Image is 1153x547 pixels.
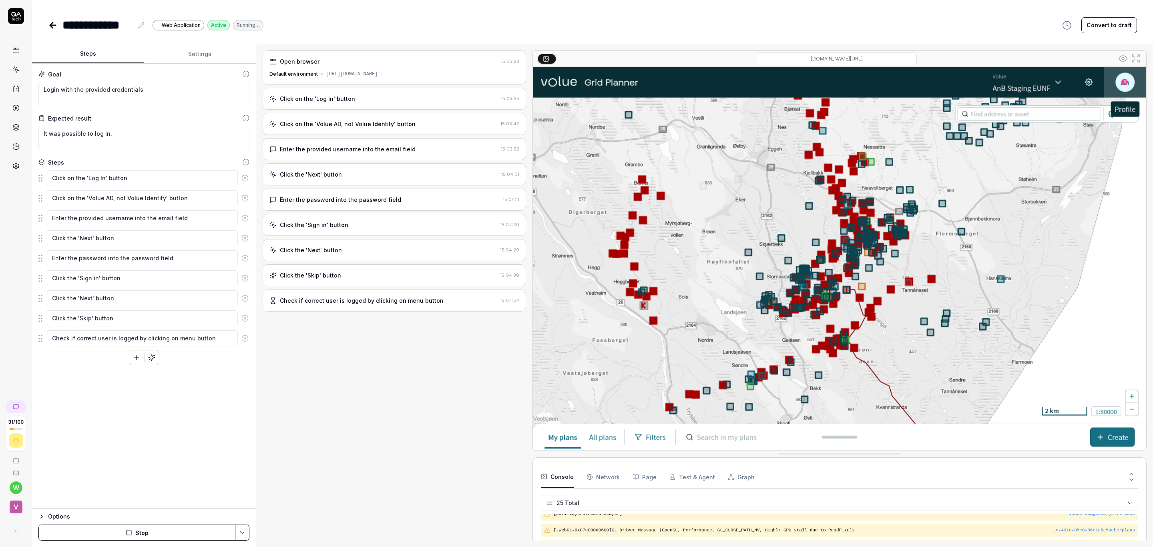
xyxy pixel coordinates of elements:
[280,57,319,66] div: Open browser
[162,22,201,29] span: Web Application
[238,210,252,226] button: Remove step
[238,290,252,306] button: Remove step
[669,466,715,488] button: Test & Agent
[144,44,256,64] button: Settings
[728,466,755,488] button: Graph
[38,512,249,521] button: Options
[1081,17,1137,33] button: Convert to draft
[38,210,249,227] div: Suggestions
[501,96,519,101] time: 15:03:35
[500,247,519,253] time: 15:04:29
[38,250,249,267] div: Suggestions
[3,464,28,477] a: Documentation
[38,170,249,187] div: Suggestions
[8,420,24,424] span: 31 / 100
[3,451,28,464] a: Book a call with us
[503,197,519,202] time: 15:04:11
[533,67,1146,450] img: Screenshot
[280,271,341,280] div: Click the 'Skip' button
[233,20,263,30] div: Running…
[207,20,230,30] div: Active
[1069,511,1135,517] button: index-U3mg15cw.js:77:3582
[500,222,519,227] time: 15:04:20
[38,310,249,327] div: Suggestions
[48,114,91,123] div: Expected result
[500,121,519,127] time: 15:03:42
[1129,52,1142,65] button: Open in full screen
[554,511,1135,517] pre: [esri.layers.FeatureLayer]
[280,221,348,229] div: Click the 'Sign in' button
[587,466,620,488] button: Network
[280,296,444,305] div: Check if correct user is logged by clicking on menu button
[280,95,355,103] div: Click on the 'Log In' button
[280,195,401,204] div: Enter the password into the password field
[633,466,657,488] button: Page
[500,298,519,303] time: 15:04:54
[238,170,252,186] button: Remove step
[500,272,519,278] time: 15:04:39
[238,230,252,246] button: Remove step
[554,527,1135,534] pre: [.WebGL-0x87c000d0600]GL Driver Message (OpenGL, Performance, GL_CLOSE_PATH_NV, High): GPU stall ...
[48,512,249,521] div: Options
[48,158,64,167] div: Steps
[238,250,252,266] button: Remove step
[501,146,519,152] time: 15:03:52
[32,44,144,64] button: Steps
[38,525,235,541] button: Stop
[501,171,519,177] time: 15:04:01
[1057,17,1077,33] button: View version history
[280,170,342,179] div: Click the 'Next' button
[238,190,252,206] button: Remove step
[153,20,204,30] a: Web Application
[1069,511,1135,517] div: index-U3mg15cw.js : 77 : 3582
[38,290,249,307] div: Suggestions
[1117,52,1129,65] button: Show all interative elements
[238,270,252,286] button: Remove step
[501,58,519,64] time: 15:03:23
[38,230,249,247] div: Suggestions
[10,501,22,513] span: v
[6,400,26,413] a: New conversation
[326,70,378,78] div: [URL][DOMAIN_NAME]
[10,481,22,494] button: w
[38,190,249,207] div: Suggestions
[269,70,318,78] div: Default environment
[238,310,252,326] button: Remove step
[38,270,249,287] div: Suggestions
[541,466,574,488] button: Console
[3,494,28,515] button: v
[280,246,342,254] div: Click the 'Next' button
[280,145,416,153] div: Enter the provided username into the email field
[238,330,252,346] button: Remove step
[280,120,416,128] div: Click on the 'Volue AD, not Volue Identity' button
[48,70,61,78] div: Goal
[1053,527,1135,534] button: …c-401c-85c0-86c1c5e5aebc/plans
[38,330,249,347] div: Suggestions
